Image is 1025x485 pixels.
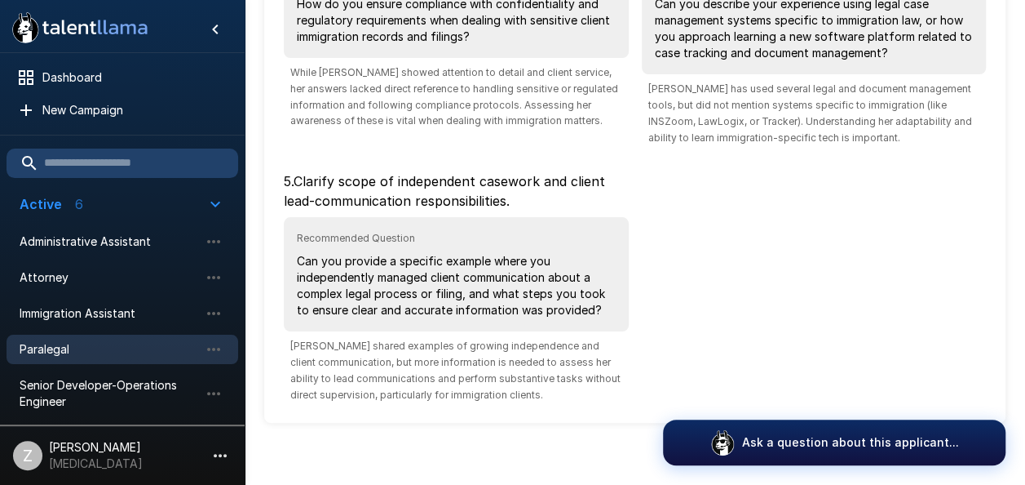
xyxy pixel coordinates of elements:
[284,338,629,403] span: [PERSON_NAME] shared examples of growing independence and client communication, but more informat...
[284,65,629,130] span: While [PERSON_NAME] showed attention to detail and client service, her answers lacked direct refe...
[663,420,1005,465] button: Ask a question about this applicant...
[709,429,736,456] img: logo_glasses@2x.png
[297,253,616,318] p: Can you provide a specific example where you independently managed client communication about a c...
[297,230,616,247] span: Recommended Question
[284,171,629,211] p: 5 . Clarify scope of independent casework and client lead-communication responsibilities.
[642,81,987,146] span: [PERSON_NAME] has used several legal and document management tools, but did not mention systems s...
[742,434,959,451] p: Ask a question about this applicant...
